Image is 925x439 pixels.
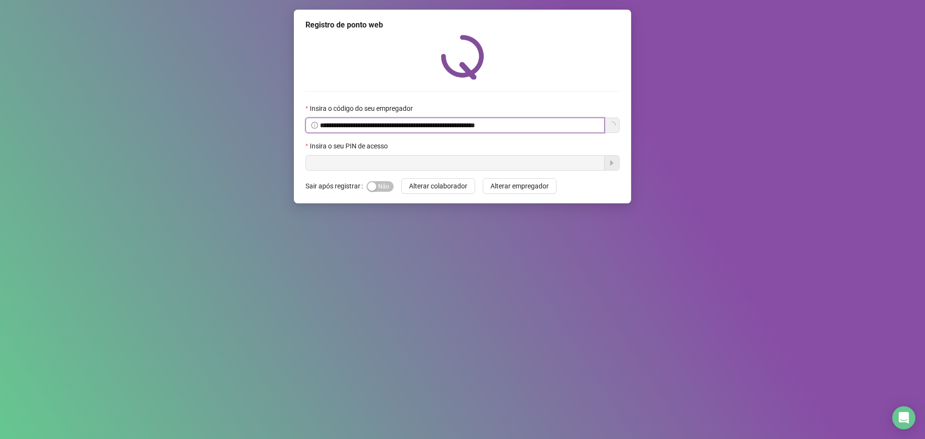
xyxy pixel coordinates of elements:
[441,35,484,80] img: QRPoint
[305,103,419,114] label: Insira o código do seu empregador
[305,19,620,31] div: Registro de ponto web
[409,181,467,191] span: Alterar colaborador
[401,178,475,194] button: Alterar colaborador
[305,141,394,151] label: Insira o seu PIN de acesso
[305,178,367,194] label: Sair após registrar
[892,406,915,429] div: Open Intercom Messenger
[483,178,556,194] button: Alterar empregador
[311,122,318,129] span: info-circle
[490,181,549,191] span: Alterar empregador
